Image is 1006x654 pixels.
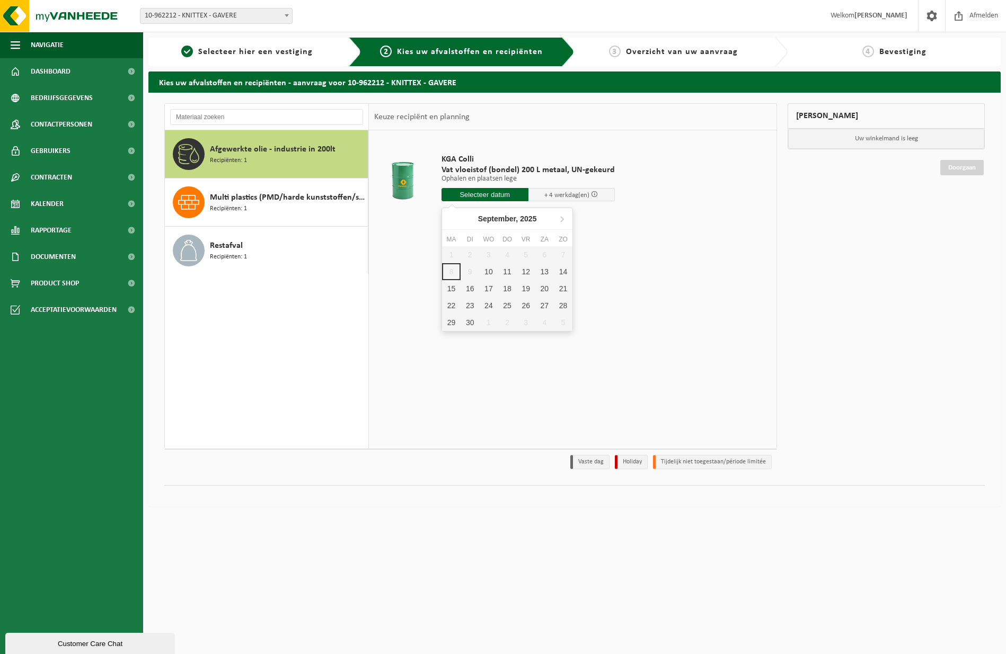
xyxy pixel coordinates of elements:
[380,46,392,57] span: 2
[554,280,572,297] div: 21
[535,297,554,314] div: 27
[31,191,64,217] span: Kalender
[498,280,516,297] div: 18
[461,280,479,297] div: 16
[210,239,243,252] span: Restafval
[31,58,70,85] span: Dashboard
[442,297,461,314] div: 22
[535,280,554,297] div: 20
[879,48,926,56] span: Bevestiging
[570,455,610,469] li: Vaste dag
[31,85,93,111] span: Bedrijfsgegevens
[442,154,615,165] span: KGA Colli
[862,46,874,57] span: 4
[210,191,365,204] span: Multi plastics (PMD/harde kunststoffen/spanbanden/EPS/folie naturel/folie gemengd)
[535,263,554,280] div: 13
[210,204,247,214] span: Recipiënten: 1
[517,314,535,331] div: 3
[479,314,498,331] div: 1
[165,130,368,178] button: Afgewerkte olie - industrie in 200lt Recipiënten: 1
[520,215,536,222] i: 2025
[461,234,479,245] div: di
[788,129,984,149] p: Uw winkelmand is leeg
[461,297,479,314] div: 23
[165,178,368,227] button: Multi plastics (PMD/harde kunststoffen/spanbanden/EPS/folie naturel/folie gemengd) Recipiënten: 1
[442,165,615,175] span: Vat vloeistof (bondel) 200 L metaal, UN-gekeurd
[940,160,984,175] a: Doorgaan
[140,8,292,23] span: 10-962212 - KNITTEX - GAVERE
[479,297,498,314] div: 24
[31,138,70,164] span: Gebruikers
[535,314,554,331] div: 4
[479,280,498,297] div: 17
[554,297,572,314] div: 28
[442,188,528,201] input: Selecteer datum
[397,48,543,56] span: Kies uw afvalstoffen en recipiënten
[498,234,516,245] div: do
[31,32,64,58] span: Navigatie
[517,263,535,280] div: 12
[181,46,193,57] span: 1
[210,156,247,166] span: Recipiënten: 1
[31,244,76,270] span: Documenten
[170,109,363,125] input: Materiaal zoeken
[442,175,615,183] p: Ophalen en plaatsen lege
[461,314,479,331] div: 30
[474,210,541,227] div: September,
[369,104,475,130] div: Keuze recipiënt en planning
[165,227,368,274] button: Restafval Recipiënten: 1
[154,46,340,58] a: 1Selecteer hier een vestiging
[479,234,498,245] div: wo
[554,263,572,280] div: 14
[140,8,293,24] span: 10-962212 - KNITTEX - GAVERE
[31,297,117,323] span: Acceptatievoorwaarden
[148,71,1001,92] h2: Kies uw afvalstoffen en recipiënten - aanvraag voor 10-962212 - KNITTEX - GAVERE
[442,280,461,297] div: 15
[442,314,461,331] div: 29
[535,234,554,245] div: za
[517,234,535,245] div: vr
[5,631,177,654] iframe: chat widget
[788,103,985,129] div: [PERSON_NAME]
[615,455,648,469] li: Holiday
[554,314,572,331] div: 5
[517,297,535,314] div: 26
[498,297,516,314] div: 25
[442,234,461,245] div: ma
[210,252,247,262] span: Recipiënten: 1
[653,455,772,469] li: Tijdelijk niet toegestaan/période limitée
[31,217,72,244] span: Rapportage
[479,263,498,280] div: 10
[517,280,535,297] div: 19
[198,48,313,56] span: Selecteer hier een vestiging
[31,111,92,138] span: Contactpersonen
[609,46,621,57] span: 3
[498,263,516,280] div: 11
[626,48,738,56] span: Overzicht van uw aanvraag
[498,314,516,331] div: 2
[544,192,589,199] span: + 4 werkdag(en)
[31,270,79,297] span: Product Shop
[554,234,572,245] div: zo
[854,12,907,20] strong: [PERSON_NAME]
[31,164,72,191] span: Contracten
[210,143,336,156] span: Afgewerkte olie - industrie in 200lt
